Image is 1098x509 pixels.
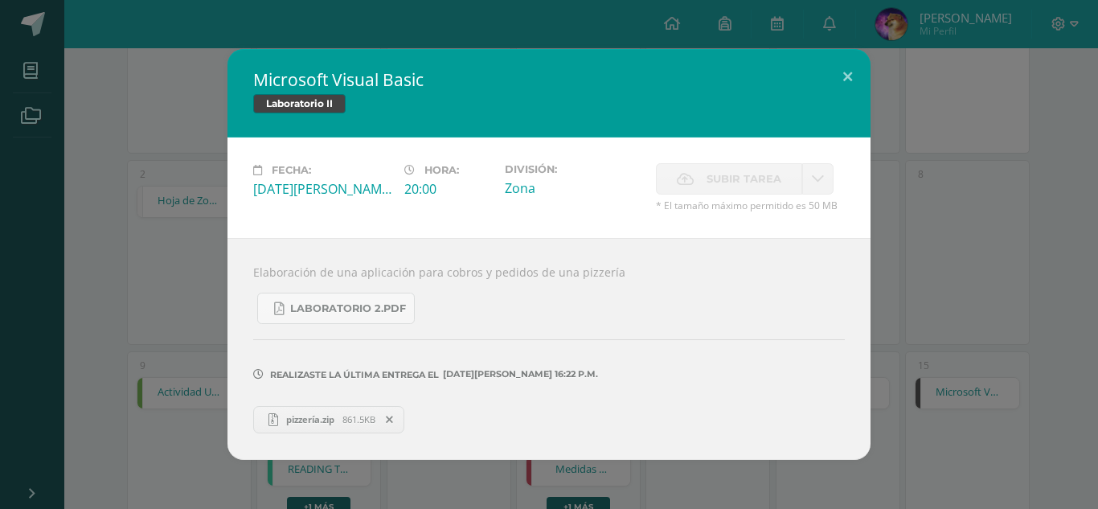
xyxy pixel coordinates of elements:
[656,199,845,212] span: * El tamaño máximo permitido es 50 MB
[439,374,598,375] span: [DATE][PERSON_NAME] 16:22 p.m.
[802,163,834,195] a: La fecha de entrega ha expirado
[656,163,802,195] label: La fecha de entrega ha expirado
[404,180,492,198] div: 20:00
[227,238,871,459] div: Elaboración de una aplicación para cobros y pedidos de una pizzería
[342,413,375,425] span: 861.5KB
[505,179,643,197] div: Zona
[505,163,643,175] label: División:
[270,369,439,380] span: Realizaste la última entrega el
[257,293,415,324] a: Laboratorio 2.pdf
[825,49,871,104] button: Close (Esc)
[707,164,781,194] span: Subir tarea
[272,164,311,176] span: Fecha:
[253,406,404,433] a: pizzería.zip 861.5KB
[278,413,342,425] span: pizzería.zip
[253,68,845,91] h2: Microsoft Visual Basic
[253,94,346,113] span: Laboratorio II
[253,180,391,198] div: [DATE][PERSON_NAME]
[290,302,406,315] span: Laboratorio 2.pdf
[424,164,459,176] span: Hora:
[376,411,404,429] span: Remover entrega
